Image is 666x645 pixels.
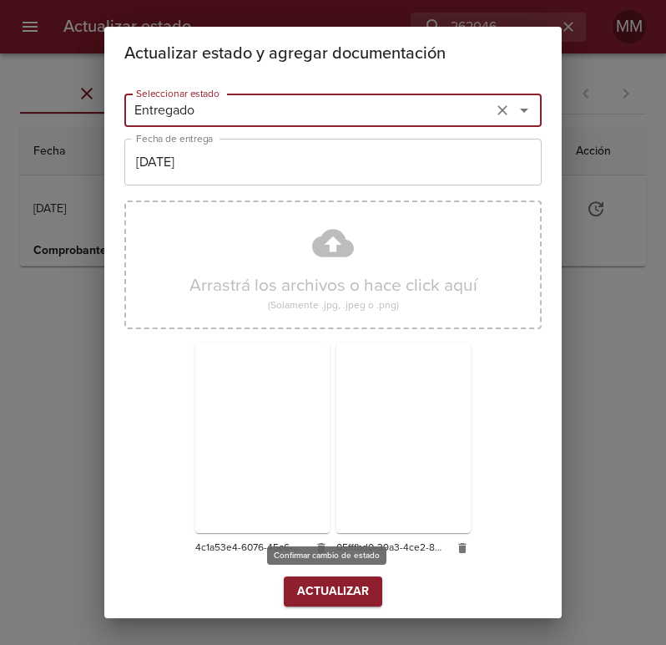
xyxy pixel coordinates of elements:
span: 05fffbd0-39a3-4ce2-8bc0-5f8d034fc063.jpg [336,540,446,556]
button: Abrir [512,99,536,122]
span: 4c1a53e4-6076-45c6-912f-d17d920ca282.jpg [195,540,305,556]
div: Arrastrá los archivos o hace click aquí(Solamente .jpg, .jpeg o .png) [124,201,542,329]
span: Actualizar [297,582,369,602]
button: Actualizar [284,576,382,607]
button: Limpiar [491,99,514,122]
h2: Actualizar estado y agregar documentación [124,40,542,67]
